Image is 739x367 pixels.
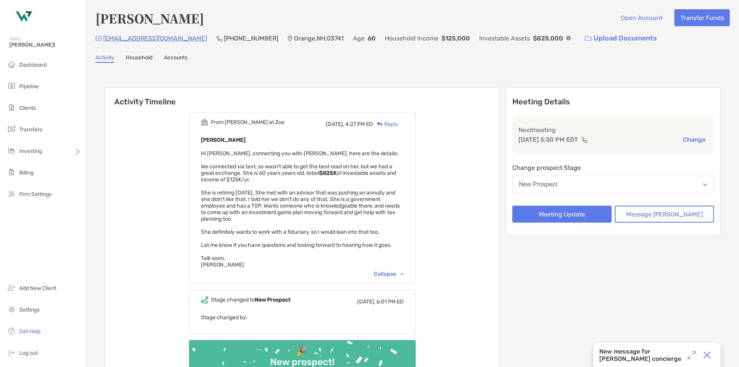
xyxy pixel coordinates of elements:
img: investing icon [7,146,16,155]
p: Meeting Details [512,97,714,107]
img: add_new_client icon [7,283,16,292]
span: Pipeline [19,83,38,90]
img: Open dropdown arrow [703,183,707,186]
div: New Prospect [519,181,557,188]
div: Stage changed to [211,297,291,303]
button: Transfer Funds [674,9,730,26]
img: settings icon [7,305,16,314]
b: [PERSON_NAME] [201,137,246,143]
img: logout icon [7,348,16,357]
p: Orange , NH , 03741 [294,34,344,43]
img: get-help icon [7,326,16,335]
p: Next meeting [518,125,708,135]
img: Reply icon [377,122,383,127]
img: button icon [585,36,592,41]
button: New Prospect [512,176,714,193]
a: Accounts [164,54,187,63]
p: 60 [368,34,376,43]
div: New message for [PERSON_NAME] concierge [599,348,684,362]
a: Household [126,54,152,63]
b: New Prospect [255,297,291,303]
img: Close [703,351,711,359]
img: billing icon [7,168,16,177]
span: Log out [19,350,38,356]
img: Event icon [201,296,208,303]
span: Get Help [19,328,40,335]
span: Firm Settings [19,191,52,198]
img: dashboard icon [7,60,16,69]
img: Info Icon [566,36,571,40]
button: Meeting Update [512,206,612,223]
span: Dashboard [19,62,47,68]
span: [DATE], [357,298,375,305]
div: From [PERSON_NAME] at Zoe [211,119,284,126]
img: Location Icon [288,35,293,42]
h6: Activity Timeline [105,88,499,106]
div: 🎉 [293,345,311,357]
button: Message [PERSON_NAME] [615,206,714,223]
a: Activity [95,54,114,63]
p: Stage changed by: [201,313,404,322]
img: Chevron icon [400,273,404,275]
span: Add New Client [19,285,56,292]
p: Change prospect Stage [512,163,714,173]
img: communication type [581,137,588,143]
span: Billing [19,169,33,176]
img: Event icon [201,119,208,126]
span: Hi [PERSON_NAME], connecting you with [PERSON_NAME], here are the details: We connected via text,... [201,150,400,268]
p: $125,000 [441,34,470,43]
span: Settings [19,307,40,313]
span: 4:27 PM ED [345,121,373,127]
h4: [PERSON_NAME] [95,9,204,27]
img: Expand or collapse [688,351,696,359]
p: [PHONE_NUMBER] [224,34,278,43]
p: Investable Assets [479,34,530,43]
div: Collapse [374,271,404,277]
strong: $825K [319,170,337,176]
span: Clients [19,105,36,111]
p: [EMAIL_ADDRESS][DOMAIN_NAME] [103,34,207,43]
img: Phone Icon [216,35,222,42]
p: Age [353,34,364,43]
img: firm-settings icon [7,189,16,198]
span: [DATE], [326,121,344,127]
img: Zoe Logo [9,3,37,31]
img: transfers icon [7,124,16,134]
div: Reply [373,120,398,128]
span: 6:01 PM ED [376,298,404,305]
img: clients icon [7,103,16,112]
button: Change [680,136,708,144]
img: pipeline icon [7,81,16,90]
span: [PERSON_NAME]! [9,42,81,48]
p: [DATE] 5:30 PM EDT [518,135,578,144]
p: Household Income [385,34,438,43]
img: Email Icon [95,36,102,41]
button: Open Account [615,9,668,26]
span: Transfers [19,126,42,133]
span: Investing [19,148,42,154]
p: $825,000 [533,34,563,43]
a: Upload Documents [580,30,662,47]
